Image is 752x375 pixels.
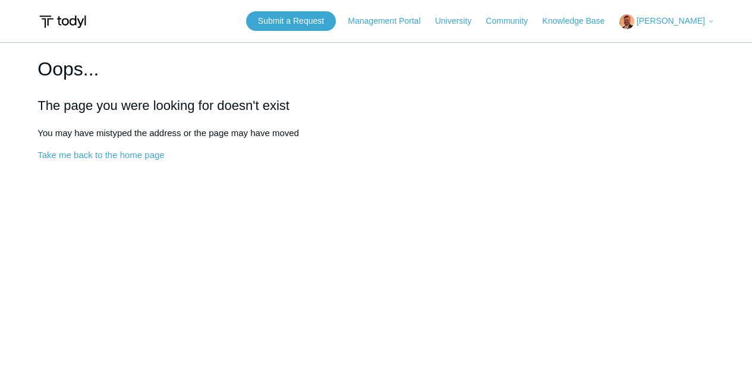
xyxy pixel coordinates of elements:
h2: The page you were looking for doesn't exist [37,96,715,115]
img: Todyl Support Center Help Center home page [37,11,88,33]
a: Knowledge Base [542,15,616,27]
a: Submit a Request [246,11,336,31]
a: Take me back to the home page [37,150,164,160]
a: University [435,15,483,27]
a: Community [486,15,540,27]
a: Management Portal [348,15,432,27]
h1: Oops... [37,55,715,83]
button: [PERSON_NAME] [619,14,715,29]
p: You may have mistyped the address or the page may have moved [37,127,715,140]
span: [PERSON_NAME] [637,16,705,26]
